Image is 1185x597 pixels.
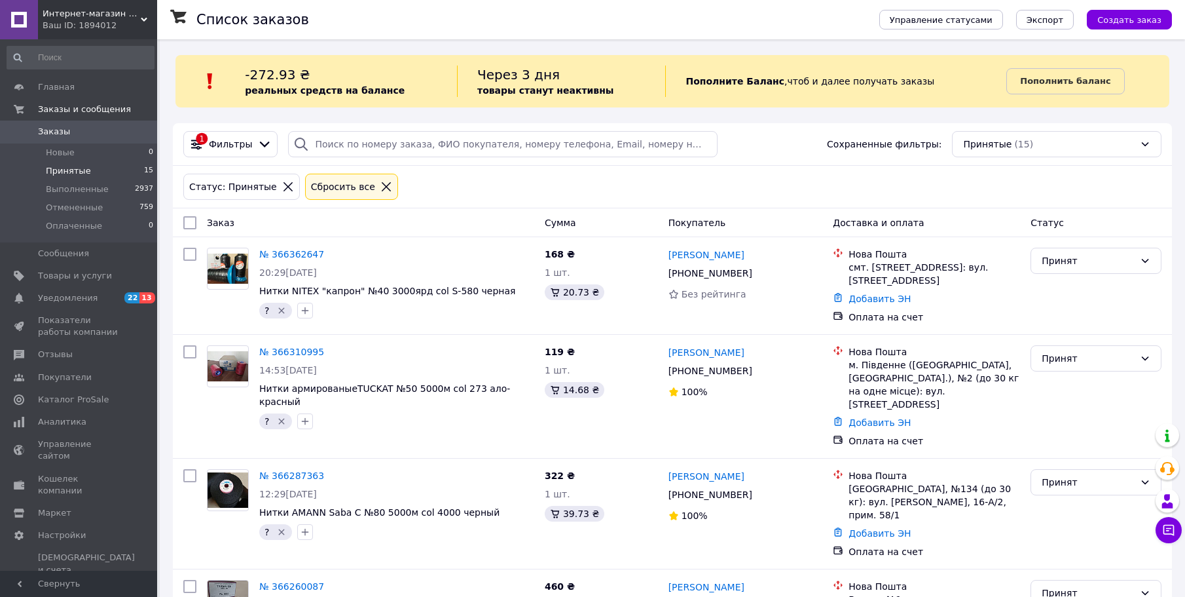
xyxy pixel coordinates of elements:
[38,416,86,428] span: Аналитика
[149,220,153,232] span: 0
[200,71,220,91] img: :exclamation:
[848,311,1020,324] div: Оплата на счет
[38,270,112,282] span: Товары и услуги
[545,218,576,228] span: Сумма
[1156,517,1182,543] button: Чат с покупателем
[259,489,317,499] span: 12:29[DATE]
[848,469,1020,482] div: Нова Пошта
[264,416,269,427] span: ?
[682,387,708,397] span: 100%
[1027,15,1063,25] span: Экспорт
[259,365,317,376] span: 14:53[DATE]
[545,267,570,278] span: 1 шт.
[38,438,121,462] span: Управление сайтом
[1097,15,1161,25] span: Создать заказ
[38,394,109,406] span: Каталог ProSale
[545,581,575,592] span: 460 ₴
[848,434,1020,448] div: Оплата на счет
[259,347,324,357] a: № 366310995
[890,15,993,25] span: Управление статусами
[259,249,324,260] a: № 366362647
[545,489,570,499] span: 1 шт.
[545,365,570,376] span: 1 шт.
[259,286,515,296] a: Нитки NITEX "капрон" №40 3000ярд col S-580 черная
[38,126,70,138] span: Заказы
[38,473,121,497] span: Кошелек компании
[276,416,287,427] svg: Удалить метку
[833,218,924,228] span: Доставка и оплата
[209,138,252,151] span: Фильтры
[196,12,309,28] h1: Список заказов
[259,581,324,592] a: № 366260087
[144,165,153,177] span: 15
[665,66,1006,97] div: , чтоб и далее получать заказы
[848,482,1020,522] div: [GEOGRAPHIC_DATA], №134 (до 30 кг): вул. [PERSON_NAME], 16-А/2, прим. 58/1
[545,284,604,300] div: 20.73 ₴
[187,180,280,194] div: Статус: Принятые
[685,76,784,87] b: Пополните Баланс
[46,147,75,159] span: Новые
[848,358,1020,411] div: м. Південне ([GEOGRAPHIC_DATA], [GEOGRAPHIC_DATA].), №2 (до 30 кг на одне місце): вул. [STREET_AD...
[38,349,73,360] span: Отзывы
[668,218,726,228] span: Покупатель
[38,507,71,519] span: Маркет
[208,254,248,284] img: Фото товару
[38,248,89,260] span: Сообщения
[38,292,98,304] span: Уведомления
[1087,10,1172,29] button: Создать заказ
[545,506,604,522] div: 39.73 ₴
[38,530,86,541] span: Настройки
[477,67,560,83] span: Через 3 дня
[668,470,744,483] a: [PERSON_NAME]
[848,248,1020,261] div: Нова Пошта
[682,510,708,521] span: 100%
[276,305,287,316] svg: Удалить метку
[545,471,575,481] span: 322 ₴
[1042,351,1135,366] div: Принят
[1006,68,1124,94] a: Пополнить баланс
[545,249,575,260] span: 168 ₴
[207,345,249,387] a: Фото товару
[139,202,153,214] span: 759
[46,183,109,195] span: Выполненные
[149,147,153,159] span: 0
[38,104,131,115] span: Заказы и сообщения
[46,202,103,214] span: Отмененные
[545,347,575,357] span: 119 ₴
[38,81,75,93] span: Главная
[46,220,102,232] span: Оплаченные
[545,382,604,398] div: 14.68 ₴
[668,581,744,594] a: [PERSON_NAME]
[848,528,911,539] a: Добавить ЭН
[848,545,1020,558] div: Оплата на счет
[848,345,1020,358] div: Нова Пошта
[43,8,141,20] span: Интернет-магазин "Текстиль-сток"
[288,131,717,157] input: Поиск по номеру заказа, ФИО покупателя, номеру телефона, Email, номеру накладной
[1030,218,1064,228] span: Статус
[245,67,310,83] span: -272.93 ₴
[207,248,249,290] a: Фото товару
[259,507,500,518] a: Нитки AMANN Saba C №80 5000м col 4000 черный
[1014,139,1033,149] span: (15)
[135,183,153,195] span: 2937
[38,315,121,338] span: Показатели работы компании
[879,10,1003,29] button: Управление статусами
[666,362,755,380] div: [PHONE_NUMBER]
[848,261,1020,287] div: смт. [STREET_ADDRESS]: вул. [STREET_ADDRESS]
[259,471,324,481] a: № 366287363
[207,218,234,228] span: Заказ
[46,165,91,177] span: Принятые
[848,294,911,304] a: Добавить ЭН
[124,292,139,303] span: 22
[264,305,269,316] span: ?
[208,472,248,507] img: Фото товару
[1016,10,1074,29] button: Экспорт
[276,527,287,537] svg: Удалить метку
[259,383,510,407] a: Нитки армированыеTUCKAT №50 5000м col 273 ало-красный
[477,85,613,96] b: товары станут неактивны
[7,46,155,69] input: Поиск
[308,180,378,194] div: Сбросить все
